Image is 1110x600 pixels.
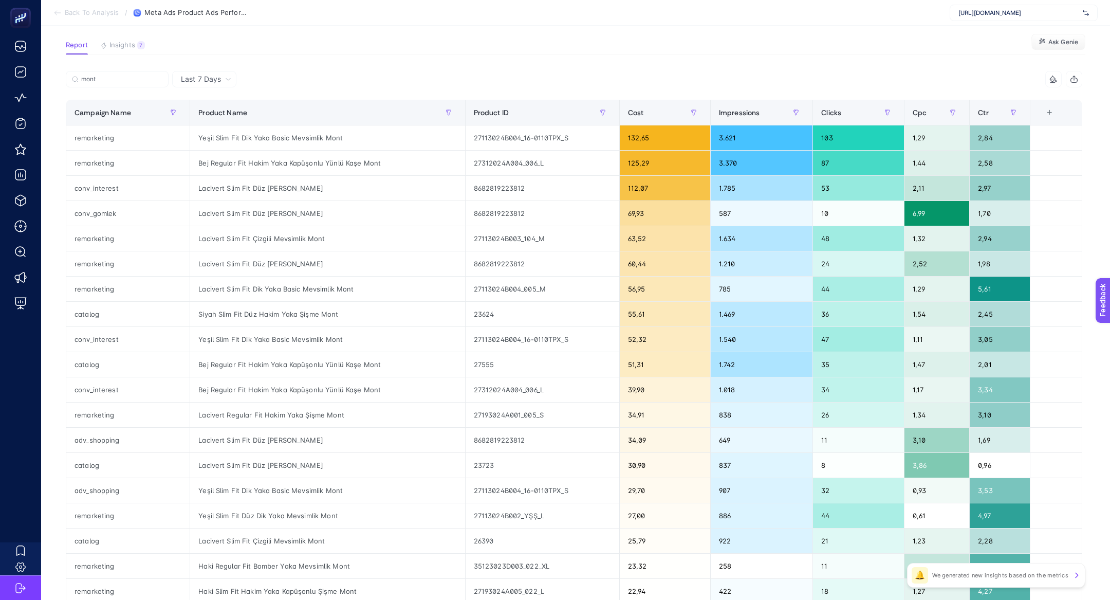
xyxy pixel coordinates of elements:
div: 32 [813,478,903,503]
div: 35123023D003_022_XL [466,554,619,578]
div: remarketing [66,226,190,251]
div: 4,26 [970,554,1030,578]
div: 1,70 [970,201,1030,226]
div: catalog [66,529,190,553]
div: Lacivert Slim Fit Düz [PERSON_NAME] [190,176,465,201]
div: remarketing [66,251,190,276]
div: 36 [813,302,903,326]
div: Bej Regular Fit Hakim Yaka Kapüşonlu Yünlü Kaşe Mont [190,151,465,175]
div: 29,70 [620,478,710,503]
div: remarketing [66,554,190,578]
div: 8682819223812 [466,176,619,201]
div: 2,12 [904,554,970,578]
div: 3.621 [711,125,813,150]
div: remarketing [66,125,190,150]
div: 1.785 [711,176,813,201]
div: 27113024B004_16-0110TPX_S [466,327,619,352]
div: adv_shopping [66,428,190,452]
div: 🔔 [912,567,928,584]
div: 34,91 [620,403,710,427]
div: conv_interest [66,377,190,402]
div: 1,11 [904,327,970,352]
div: Lacivert Slim Fit Düz [PERSON_NAME] [190,201,465,226]
div: Haki Regular Fit Bomber Yaka Mevsimlik Mont [190,554,465,578]
span: Impressions [719,108,760,117]
div: 34,09 [620,428,710,452]
div: 30,90 [620,453,710,478]
div: 23723 [466,453,619,478]
div: 3,86 [904,453,970,478]
div: 39,90 [620,377,710,402]
div: 35 [813,352,903,377]
div: remarketing [66,151,190,175]
div: 1.540 [711,327,813,352]
div: + [1040,108,1059,117]
div: 69,93 [620,201,710,226]
div: 27113024B004_16-0110TPX_S [466,125,619,150]
span: Cost [628,108,644,117]
div: 837 [711,453,813,478]
div: 34 [813,377,903,402]
div: 26390 [466,529,619,553]
span: Clicks [821,108,841,117]
div: Lacivert Slim Fit Düz [PERSON_NAME] [190,251,465,276]
div: Bej Regular Fit Hakim Yaka Kapüşonlu Yünlü Kaşe Mont [190,377,465,402]
div: 2,11 [904,176,970,201]
div: 922 [711,529,813,553]
div: 27113024B004_005_M [466,277,619,301]
div: 60,44 [620,251,710,276]
div: 1.634 [711,226,813,251]
div: 1,23 [904,529,970,553]
div: 48 [813,226,903,251]
div: 27312024A004_006_L [466,151,619,175]
div: 649 [711,428,813,452]
div: 8682819223812 [466,251,619,276]
div: 4,97 [970,503,1030,528]
div: 1.018 [711,377,813,402]
div: 2,97 [970,176,1030,201]
div: Yeşil Slim Fit Dik Yaka Basic Mevsimlik Mont [190,125,465,150]
div: 1,69 [970,428,1030,452]
div: 26 [813,403,903,427]
div: remarketing [66,403,190,427]
div: Siyah Slim Fit Düz Hakim Yaka Şişme Mont [190,302,465,326]
div: 1,54 [904,302,970,326]
div: catalog [66,352,190,377]
span: Meta Ads Product Ads Performance [144,9,247,17]
div: 112,07 [620,176,710,201]
div: conv_interest [66,327,190,352]
div: 2,01 [970,352,1030,377]
span: Report [66,41,88,49]
div: Yeşil Slim Fit Dik Yaka Basic Mevsimlik Mont [190,327,465,352]
div: 1,29 [904,125,970,150]
div: Lacivert Slim Fit Çizgili Mevsimlik Mont [190,529,465,553]
span: Last 7 Days [181,74,221,84]
div: Bej Regular Fit Hakim Yaka Kapüşonlu Yünlü Kaşe Mont [190,352,465,377]
div: 27312024A004_006_L [466,377,619,402]
span: Product Name [198,108,247,117]
div: 132,65 [620,125,710,150]
div: remarketing [66,277,190,301]
div: 1.210 [711,251,813,276]
div: 11 [813,554,903,578]
div: 87 [813,151,903,175]
div: 3,05 [970,327,1030,352]
div: 2,58 [970,151,1030,175]
div: 258 [711,554,813,578]
div: 27113024B003_104_M [466,226,619,251]
div: 8682819223812 [466,201,619,226]
div: Yeşil Slim Fit Dik Yaka Basic Mevsimlik Mont [190,478,465,503]
div: 1,32 [904,226,970,251]
div: 3,53 [970,478,1030,503]
div: 52,32 [620,327,710,352]
div: 1,17 [904,377,970,402]
div: 0,61 [904,503,970,528]
div: 56,95 [620,277,710,301]
span: / [125,8,127,16]
div: adv_shopping [66,478,190,503]
div: 8 [813,453,903,478]
div: 8682819223812 [466,428,619,452]
div: 1,47 [904,352,970,377]
div: 47 [813,327,903,352]
div: 23624 [466,302,619,326]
